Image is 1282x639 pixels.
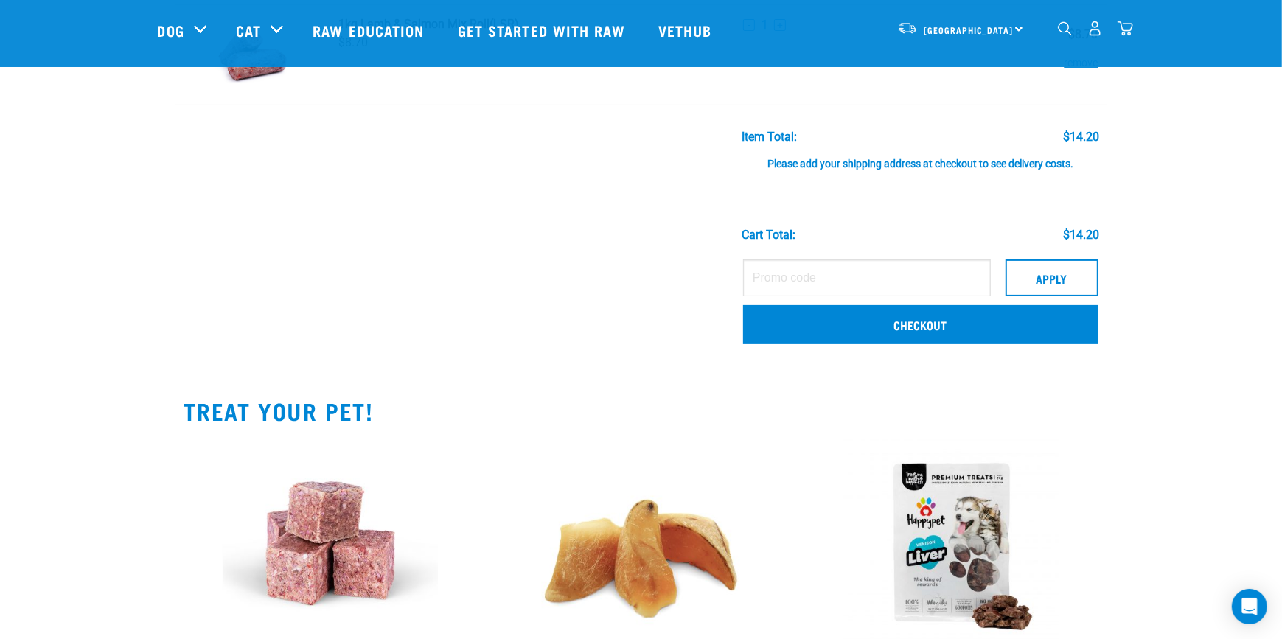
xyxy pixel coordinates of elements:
div: $14.20 [1063,228,1099,242]
span: [GEOGRAPHIC_DATA] [924,27,1014,32]
a: Cat [236,19,261,41]
a: Raw Education [298,1,442,60]
div: Cart total: [742,228,795,242]
button: Apply [1006,259,1098,296]
a: Vethub [644,1,731,60]
div: $14.20 [1063,130,1099,144]
a: Checkout [743,305,1098,343]
div: Open Intercom Messenger [1232,589,1267,624]
a: Dog [158,19,184,41]
a: Get started with Raw [443,1,644,60]
h2: TREAT YOUR PET! [184,397,1098,424]
img: home-icon-1@2x.png [1058,21,1072,35]
img: van-moving.png [897,21,917,35]
img: home-icon@2x.png [1118,21,1133,36]
div: Please add your shipping address at checkout to see delivery costs. [742,144,1099,170]
img: user.png [1087,21,1103,36]
input: Promo code [743,259,991,296]
div: Item Total: [742,130,797,144]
